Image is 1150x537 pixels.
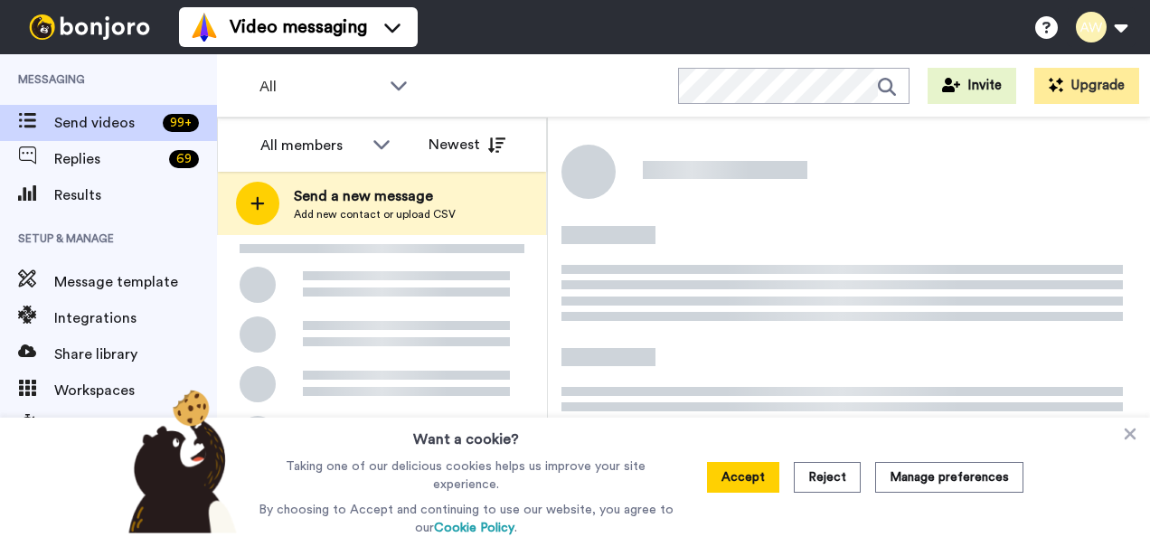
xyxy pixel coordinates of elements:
span: Video messaging [230,14,367,40]
p: By choosing to Accept and continuing to use our website, you agree to our . [254,501,678,537]
button: Upgrade [1034,68,1139,104]
img: vm-color.svg [190,13,219,42]
button: Newest [415,127,519,163]
span: Workspaces [54,380,217,401]
span: Share library [54,344,217,365]
div: 99 + [163,114,199,132]
button: Invite [928,68,1016,104]
span: Send a new message [294,185,456,207]
h3: Want a cookie? [413,418,519,450]
span: Send videos [54,112,156,134]
div: All members [260,135,363,156]
span: Results [54,184,217,206]
span: All [259,76,381,98]
div: 69 [169,150,199,168]
span: Message template [54,271,217,293]
button: Reject [794,462,861,493]
span: Fallbacks [54,416,217,438]
img: bj-logo-header-white.svg [22,14,157,40]
span: Replies [54,148,162,170]
span: Add new contact or upload CSV [294,207,456,221]
a: Cookie Policy [434,522,514,534]
p: Taking one of our delicious cookies helps us improve your site experience. [254,457,678,494]
button: Accept [707,462,779,493]
button: Manage preferences [875,462,1023,493]
span: Integrations [54,307,217,329]
img: bear-with-cookie.png [112,389,246,533]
